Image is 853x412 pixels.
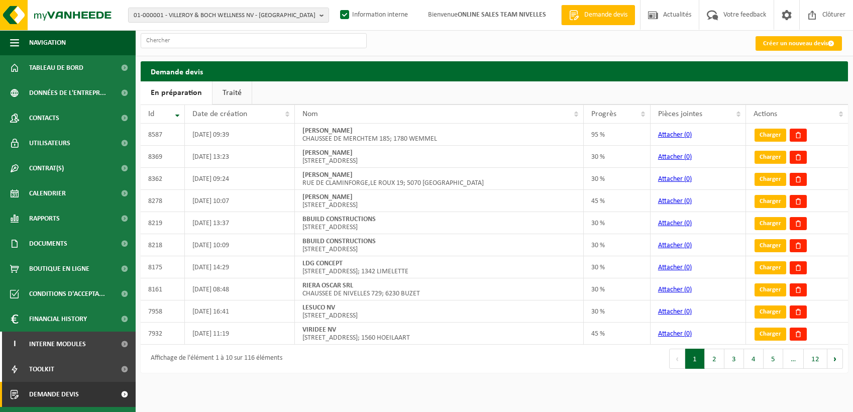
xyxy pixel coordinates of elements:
a: Charger [755,195,786,208]
strong: RIERA OSCAR SRL [302,282,353,289]
td: 7932 [141,323,185,345]
strong: BBUILD CONSTRUCTIONS [302,216,376,223]
td: 45 % [584,323,651,345]
td: [STREET_ADDRESS] [295,212,584,234]
button: 3 [724,349,744,369]
td: 30 % [584,256,651,278]
td: [STREET_ADDRESS]; 1342 LIMELETTE [295,256,584,278]
td: [DATE] 09:24 [185,168,295,190]
a: Charger [755,239,786,252]
span: 0 [686,308,690,316]
a: Traité [212,81,252,105]
td: [STREET_ADDRESS] [295,234,584,256]
td: 8362 [141,168,185,190]
strong: VIRIDEE NV [302,326,336,334]
td: 45 % [584,190,651,212]
span: Rapports [29,206,60,231]
td: [DATE] 16:41 [185,300,295,323]
a: Charger [755,129,786,142]
td: 8175 [141,256,185,278]
span: 0 [686,264,690,271]
span: Interne modules [29,332,86,357]
a: Attacher (0) [658,153,692,161]
td: [DATE] 13:23 [185,146,295,168]
span: Date de création [192,110,247,118]
td: 7958 [141,300,185,323]
td: [DATE] 13:37 [185,212,295,234]
span: Demande devis [582,10,630,20]
span: Tableau de bord [29,55,83,80]
td: [DATE] 10:09 [185,234,295,256]
td: RUE DE CLAMINFORGE,LE ROUX 19; 5070 [GEOGRAPHIC_DATA] [295,168,584,190]
td: 30 % [584,300,651,323]
td: 30 % [584,278,651,300]
span: Progrès [591,110,616,118]
a: Attacher (0) [658,330,692,338]
td: 30 % [584,168,651,190]
a: Charger [755,217,786,230]
td: [STREET_ADDRESS]; 1560 HOEILAART [295,323,584,345]
span: Contrat(s) [29,156,64,181]
button: 4 [744,349,764,369]
button: 1 [685,349,705,369]
span: 01-000001 - VILLEROY & BOCH WELLNESS NV - [GEOGRAPHIC_DATA] [134,8,315,23]
span: 0 [686,153,690,161]
input: Chercher [141,33,367,48]
td: 95 % [584,124,651,146]
td: 8161 [141,278,185,300]
span: Demande devis [29,382,79,407]
td: [STREET_ADDRESS] [295,300,584,323]
span: Documents [29,231,67,256]
span: Conditions d'accepta... [29,281,105,306]
strong: [PERSON_NAME] [302,171,353,179]
button: 5 [764,349,783,369]
span: … [783,349,804,369]
td: 8587 [141,124,185,146]
td: [DATE] 11:19 [185,323,295,345]
span: Calendrier [29,181,66,206]
button: 01-000001 - VILLEROY & BOCH WELLNESS NV - [GEOGRAPHIC_DATA] [128,8,329,23]
span: Nom [302,110,318,118]
button: Next [827,349,843,369]
span: 0 [686,197,690,205]
span: 0 [686,131,690,139]
strong: [PERSON_NAME] [302,193,353,201]
strong: LDG CONCEPT [302,260,343,267]
h2: Demande devis [141,61,848,81]
span: Données de l'entrepr... [29,80,106,106]
button: 2 [705,349,724,369]
td: [DATE] 10:07 [185,190,295,212]
strong: [PERSON_NAME] [302,127,353,135]
strong: ONLINE SALES TEAM NIVELLES [458,11,546,19]
a: Attacher (0) [658,175,692,183]
span: Toolkit [29,357,54,382]
button: Previous [669,349,685,369]
td: [STREET_ADDRESS] [295,146,584,168]
label: Information interne [338,8,408,23]
a: Attacher (0) [658,308,692,316]
td: 8278 [141,190,185,212]
a: Créer un nouveau devis [756,36,842,51]
a: Charger [755,328,786,341]
strong: LESUCO NV [302,304,335,312]
span: Boutique en ligne [29,256,89,281]
span: Navigation [29,30,66,55]
a: Attacher (0) [658,264,692,271]
td: 8369 [141,146,185,168]
span: Contacts [29,106,59,131]
a: Attacher (0) [658,242,692,249]
td: [DATE] 08:48 [185,278,295,300]
span: 0 [686,330,690,338]
button: 12 [804,349,827,369]
span: Id [148,110,154,118]
span: 0 [686,242,690,249]
td: 8219 [141,212,185,234]
a: Attacher (0) [658,220,692,227]
a: Charger [755,283,786,296]
span: Actions [754,110,777,118]
span: Utilisateurs [29,131,70,156]
td: [STREET_ADDRESS] [295,190,584,212]
strong: [PERSON_NAME] [302,149,353,157]
div: Affichage de l'élément 1 à 10 sur 116 éléments [146,350,282,368]
span: Financial History [29,306,87,332]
